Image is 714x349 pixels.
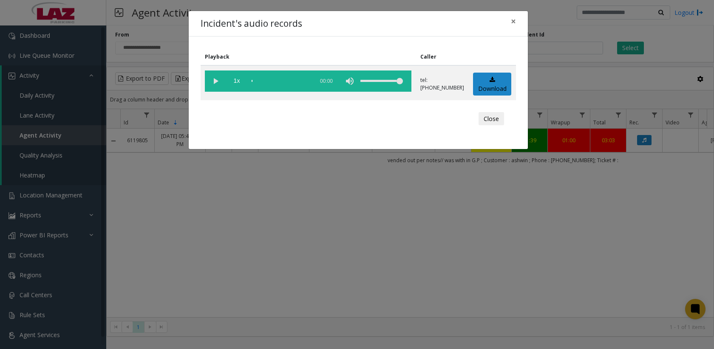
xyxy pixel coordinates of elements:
[505,11,522,32] button: Close
[479,112,504,126] button: Close
[416,48,469,65] th: Caller
[473,73,511,96] a: Download
[360,70,403,92] div: volume level
[201,17,302,31] h4: Incident's audio records
[511,15,516,27] span: ×
[420,76,464,92] p: tel:[PHONE_NUMBER]
[201,48,416,65] th: Playback
[226,70,247,92] span: playback speed button
[252,70,309,92] div: scrub bar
